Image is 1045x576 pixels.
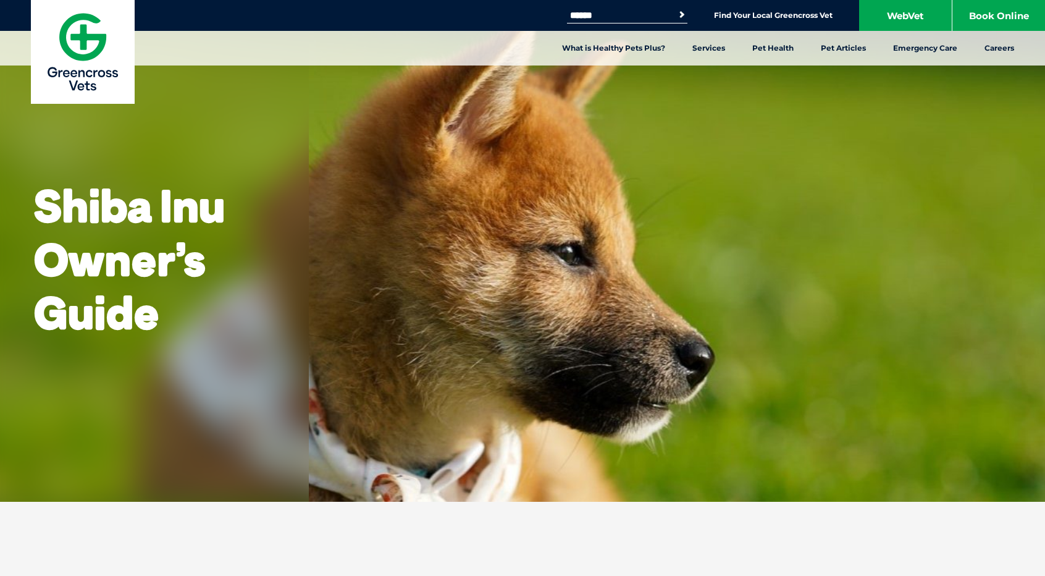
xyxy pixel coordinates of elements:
a: Pet Articles [807,31,879,66]
a: What is Healthy Pets Plus? [548,31,679,66]
a: Emergency Care [879,31,971,66]
a: Find Your Local Greencross Vet [714,11,833,20]
button: Search [676,9,688,21]
a: Careers [971,31,1028,66]
a: Services [679,31,739,66]
a: Pet Health [739,31,807,66]
b: Shiba Inu Owner’s Guide [34,177,225,341]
